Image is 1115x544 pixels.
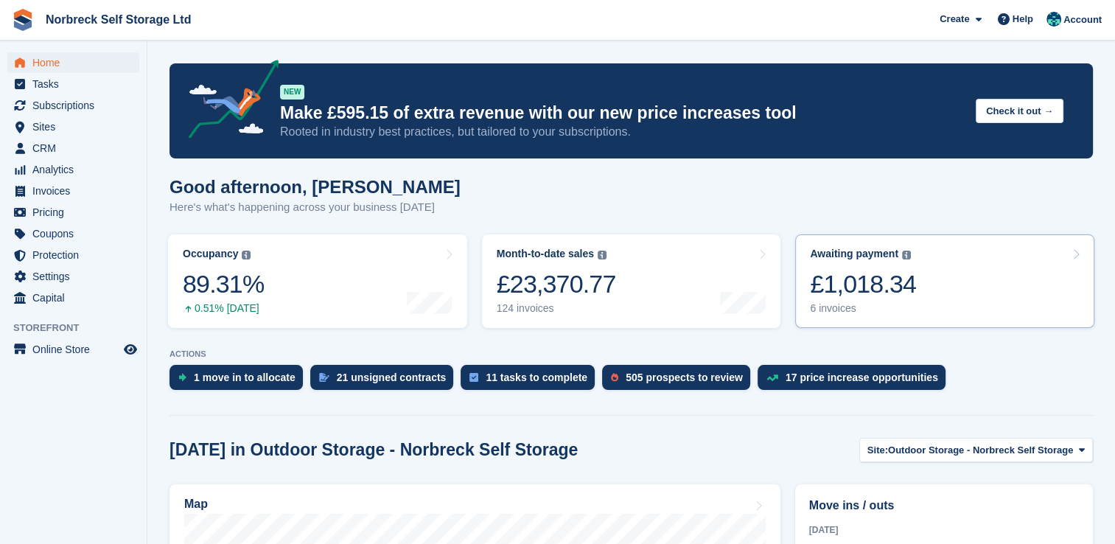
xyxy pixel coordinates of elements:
[497,269,616,299] div: £23,370.77
[319,373,329,382] img: contract_signature_icon-13c848040528278c33f63329250d36e43548de30e8caae1d1a13099fd9432cc5.svg
[310,365,461,397] a: 21 unsigned contracts
[758,365,953,397] a: 17 price increase opportunities
[169,365,310,397] a: 1 move in to allocate
[280,124,964,140] p: Rooted in industry best practices, but tailored to your subscriptions.
[194,372,296,383] div: 1 move in to allocate
[169,440,578,460] h2: [DATE] in Outdoor Storage - Norbreck Self Storage
[32,181,121,201] span: Invoices
[183,269,264,299] div: 89.31%
[7,138,139,158] a: menu
[859,438,1093,462] button: Site: Outdoor Storage - Norbreck Self Storage
[7,287,139,308] a: menu
[1046,12,1061,27] img: Sally King
[178,373,186,382] img: move_ins_to_allocate_icon-fdf77a2bb77ea45bf5b3d319d69a93e2d87916cf1d5bf7949dd705db3b84f3ca.svg
[7,223,139,244] a: menu
[486,372,587,383] div: 11 tasks to complete
[40,7,197,32] a: Norbreck Self Storage Ltd
[32,202,121,223] span: Pricing
[7,159,139,180] a: menu
[809,497,1079,515] h2: Move ins / outs
[32,245,121,265] span: Protection
[12,9,34,31] img: stora-icon-8386f47178a22dfd0bd8f6a31ec36ba5ce8667c1dd55bd0f319d3a0aa187defe.svg
[611,373,618,382] img: prospect-51fa495bee0391a8d652442698ab0144808aea92771e9ea1ae160a38d050c398.svg
[766,374,778,381] img: price_increase_opportunities-93ffe204e8149a01c8c9dc8f82e8f89637d9d84a8eef4429ea346261dce0b2c0.svg
[795,234,1094,328] a: Awaiting payment £1,018.34 6 invoices
[7,181,139,201] a: menu
[32,74,121,94] span: Tasks
[168,234,467,328] a: Occupancy 89.31% 0.51% [DATE]
[280,102,964,124] p: Make £595.15 of extra revenue with our new price increases tool
[280,85,304,100] div: NEW
[7,202,139,223] a: menu
[469,373,478,382] img: task-75834270c22a3079a89374b754ae025e5fb1db73e45f91037f5363f120a921f8.svg
[7,74,139,94] a: menu
[169,349,1093,359] p: ACTIONS
[32,223,121,244] span: Coupons
[497,248,594,260] div: Month-to-date sales
[183,302,264,315] div: 0.51% [DATE]
[32,266,121,287] span: Settings
[32,159,121,180] span: Analytics
[626,372,743,383] div: 505 prospects to review
[810,269,916,299] div: £1,018.34
[169,199,461,216] p: Here's what's happening across your business [DATE]
[32,138,121,158] span: CRM
[602,365,758,397] a: 505 prospects to review
[32,287,121,308] span: Capital
[183,248,238,260] div: Occupancy
[786,372,938,383] div: 17 price increase opportunities
[32,339,121,360] span: Online Store
[7,52,139,73] a: menu
[7,116,139,137] a: menu
[242,251,251,259] img: icon-info-grey-7440780725fd019a000dd9b08b2336e03edf1995a4989e88bcd33f0948082b44.svg
[1063,13,1102,27] span: Account
[809,523,1079,537] div: [DATE]
[598,251,607,259] img: icon-info-grey-7440780725fd019a000dd9b08b2336e03edf1995a4989e88bcd33f0948082b44.svg
[888,443,1073,458] span: Outdoor Storage - Norbreck Self Storage
[810,302,916,315] div: 6 invoices
[7,339,139,360] a: menu
[482,234,781,328] a: Month-to-date sales £23,370.77 124 invoices
[13,321,147,335] span: Storefront
[867,443,888,458] span: Site:
[169,177,461,197] h1: Good afternoon, [PERSON_NAME]
[122,341,139,358] a: Preview store
[32,52,121,73] span: Home
[461,365,602,397] a: 11 tasks to complete
[337,372,447,383] div: 21 unsigned contracts
[940,12,969,27] span: Create
[976,99,1063,123] button: Check it out →
[7,245,139,265] a: menu
[32,95,121,116] span: Subscriptions
[1013,12,1033,27] span: Help
[7,266,139,287] a: menu
[497,302,616,315] div: 124 invoices
[32,116,121,137] span: Sites
[902,251,911,259] img: icon-info-grey-7440780725fd019a000dd9b08b2336e03edf1995a4989e88bcd33f0948082b44.svg
[176,60,279,144] img: price-adjustments-announcement-icon-8257ccfd72463d97f412b2fc003d46551f7dbcb40ab6d574587a9cd5c0d94...
[184,498,208,511] h2: Map
[7,95,139,116] a: menu
[810,248,898,260] div: Awaiting payment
